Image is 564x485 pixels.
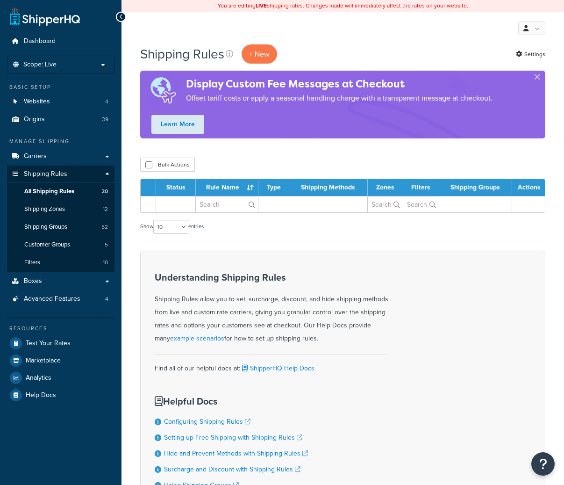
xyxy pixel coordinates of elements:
[155,396,308,406] h3: Helpful Docs
[7,335,114,352] a: Test Your Rates
[7,111,114,128] a: Origins 39
[164,417,250,427] a: Configuring Shipping Rules
[7,254,114,271] li: Filters
[153,220,188,234] select: Showentries
[7,201,114,218] a: Shipping Zones 12
[101,223,108,231] span: 52
[26,374,51,382] span: Analytics
[140,71,186,110] img: duties-banner-06bc72dcb5fe05cb3f9472aba00be2ae8eb53ab6f0d8bb03d382ba314ac3c341.png
[7,148,114,165] a: Carriers
[7,236,114,253] li: Customer Groups
[140,158,195,172] button: Bulk Actions
[7,166,114,272] li: Shipping Rules
[26,391,56,399] span: Help Docs
[24,98,50,106] span: Websites
[186,76,493,92] h4: Display Custom Fee Messages at Checkout
[7,183,114,200] a: All Shipping Rules 20
[7,166,114,183] a: Shipping Rules
[7,33,114,50] a: Dashboard
[24,37,56,45] span: Dashboard
[403,179,439,196] th: Filters
[256,1,267,10] b: LIVE
[164,449,308,458] a: Hide and Prevent Methods with Shipping Rules
[151,115,204,134] a: Learn More
[7,290,114,308] a: Advanced Features 4
[24,259,40,267] span: Filters
[7,236,114,253] a: Customer Groups 5
[24,188,74,195] span: All Shipping Rules
[7,290,114,308] li: Advanced Features
[140,220,204,234] label: Show entries
[7,93,114,110] li: Websites
[242,44,277,64] p: + New
[26,340,71,347] span: Test Your Rates
[164,464,300,474] a: Surcharge and Discount with Shipping Rules
[24,205,65,213] span: Shipping Zones
[10,7,80,26] a: ShipperHQ Home
[7,352,114,369] a: Marketplace
[368,196,403,212] input: Search
[24,295,80,303] span: Advanced Features
[155,355,388,375] div: Find all of our helpful docs at:
[196,196,258,212] input: Search
[155,272,388,345] div: Shipping Rules allow you to set, surcharge, discount, and hide shipping methods from live and cus...
[102,116,108,123] span: 39
[103,259,108,267] span: 10
[7,83,114,91] div: Basic Setup
[368,179,403,196] th: Zones
[24,152,47,160] span: Carriers
[240,363,314,373] a: ShipperHQ Help Docs
[105,241,108,249] span: 5
[7,201,114,218] li: Shipping Zones
[105,295,108,303] span: 4
[23,61,57,69] span: Scope: Live
[103,205,108,213] span: 12
[140,45,224,63] h1: Shipping Rules
[186,92,493,105] p: Offset tariff costs or apply a seasonal handling charge with a transparent message at checkout.
[164,433,302,442] a: Setting up Free Shipping with Shipping Rules
[24,116,45,123] span: Origins
[7,138,114,145] div: Manage Shipping
[289,179,367,196] th: Shipping Methods
[7,93,114,110] a: Websites 4
[7,325,114,333] div: Resources
[105,98,108,106] span: 4
[7,369,114,386] a: Analytics
[7,183,114,200] li: All Shipping Rules
[24,170,67,178] span: Shipping Rules
[170,333,224,343] a: example scenarios
[7,218,114,236] a: Shipping Groups 52
[24,223,67,231] span: Shipping Groups
[439,179,512,196] th: Shipping Groups
[7,218,114,236] li: Shipping Groups
[7,111,114,128] li: Origins
[403,196,439,212] input: Search
[512,179,545,196] th: Actions
[516,48,545,61] a: Settings
[7,273,114,290] a: Boxes
[196,179,258,196] th: Rule Name
[156,179,196,196] th: Status
[7,387,114,404] a: Help Docs
[24,277,42,285] span: Boxes
[258,179,289,196] th: Type
[26,357,61,365] span: Marketplace
[7,254,114,271] a: Filters 10
[101,188,108,195] span: 20
[155,272,388,282] h3: Understanding Shipping Rules
[531,452,555,476] button: Open Resource Center
[24,241,70,249] span: Customer Groups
